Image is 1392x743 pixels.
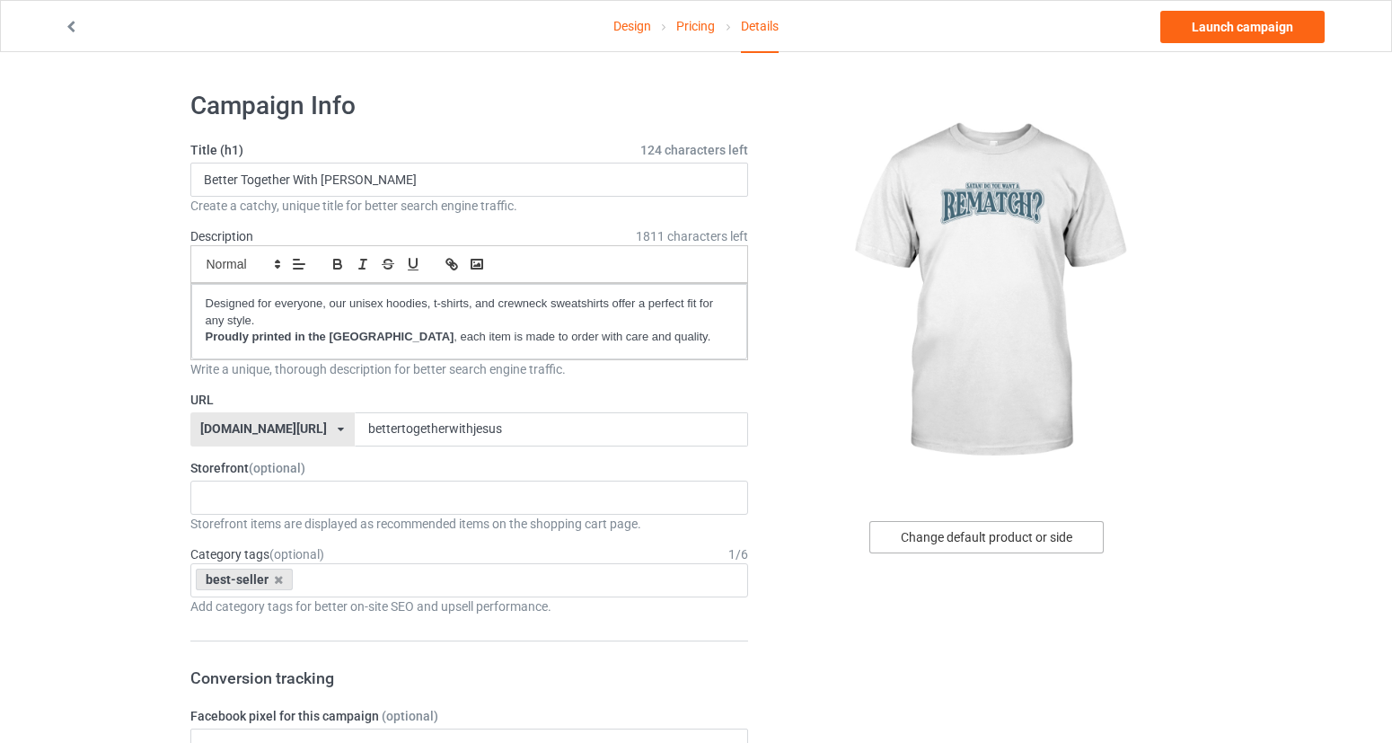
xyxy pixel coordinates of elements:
div: [DOMAIN_NAME][URL] [200,422,327,435]
label: URL [190,391,749,409]
div: Change default product or side [869,521,1104,553]
a: Design [613,1,651,51]
div: Create a catchy, unique title for better search engine traffic. [190,197,749,215]
span: (optional) [269,547,324,562]
label: Title (h1) [190,141,749,159]
span: (optional) [382,709,438,723]
a: Launch campaign [1160,11,1325,43]
p: , each item is made to order with care and quality. [206,329,734,346]
span: 1811 characters left [636,227,748,245]
span: (optional) [249,461,305,475]
a: Pricing [676,1,715,51]
label: Storefront [190,459,749,477]
div: Write a unique, thorough description for better search engine traffic. [190,360,749,378]
label: Category tags [190,545,324,563]
div: Details [741,1,779,53]
label: Facebook pixel for this campaign [190,707,749,725]
div: Add category tags for better on-site SEO and upsell performance. [190,597,749,615]
h1: Campaign Info [190,90,749,122]
div: Storefront items are displayed as recommended items on the shopping cart page. [190,515,749,533]
span: 124 characters left [640,141,748,159]
p: Designed for everyone, our unisex hoodies, t-shirts, and crewneck sweatshirts offer a perfect fit... [206,296,734,329]
strong: Proudly printed in the [GEOGRAPHIC_DATA] [206,330,454,343]
label: Description [190,229,253,243]
h3: Conversion tracking [190,668,749,688]
div: best-seller [196,569,294,590]
div: 1 / 6 [728,545,748,563]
